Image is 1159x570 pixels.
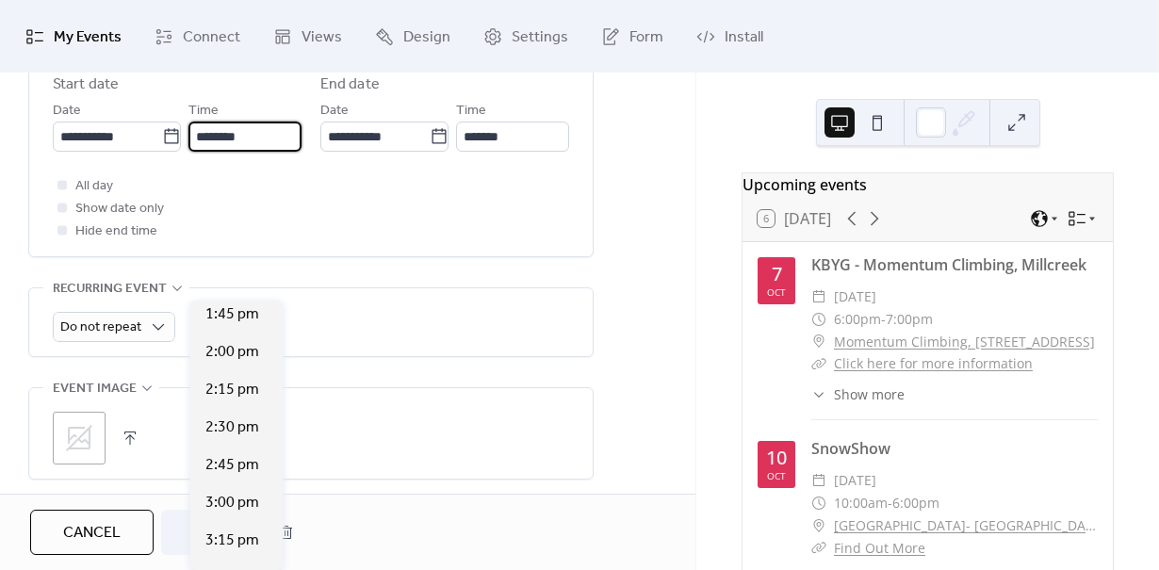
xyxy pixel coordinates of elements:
[205,454,259,477] span: 2:45 pm
[811,285,826,308] div: ​
[834,384,905,404] span: Show more
[302,23,342,52] span: Views
[811,352,826,375] div: ​
[834,514,1098,537] a: [GEOGRAPHIC_DATA]- [GEOGRAPHIC_DATA] [US_STATE]
[811,384,826,404] div: ​
[811,254,1086,275] a: KBYG - Momentum Climbing, Millcreek
[834,354,1033,372] a: Click here for more information
[54,23,122,52] span: My Events
[834,469,876,492] span: [DATE]
[888,492,892,514] span: -
[811,308,826,331] div: ​
[881,308,886,331] span: -
[587,8,677,65] a: Form
[834,331,1095,353] a: Momentum Climbing, [STREET_ADDRESS]
[53,73,119,96] div: Start date
[320,73,380,96] div: End date
[205,416,259,439] span: 2:30 pm
[205,379,259,401] span: 2:15 pm
[834,492,888,514] span: 10:00am
[188,100,219,122] span: Time
[811,537,826,560] div: ​
[320,100,349,122] span: Date
[53,412,106,464] div: ;
[60,315,141,340] span: Do not repeat
[811,514,826,537] div: ​
[811,331,826,353] div: ​
[886,308,933,331] span: 7:00pm
[629,23,663,52] span: Form
[140,8,254,65] a: Connect
[53,278,167,301] span: Recurring event
[834,285,876,308] span: [DATE]
[834,308,881,331] span: 6:00pm
[811,384,905,404] button: ​Show more
[456,100,486,122] span: Time
[725,23,763,52] span: Install
[892,492,939,514] span: 6:00pm
[53,100,81,122] span: Date
[403,23,450,52] span: Design
[75,175,113,198] span: All day
[767,287,786,297] div: Oct
[834,539,925,557] a: Find Out More
[811,438,890,459] a: SnowShow
[512,23,568,52] span: Settings
[205,492,259,514] span: 3:00 pm
[682,8,777,65] a: Install
[205,529,259,552] span: 3:15 pm
[53,378,137,400] span: Event image
[75,198,164,220] span: Show date only
[205,341,259,364] span: 2:00 pm
[205,303,259,326] span: 1:45 pm
[11,8,136,65] a: My Events
[183,23,240,52] span: Connect
[361,8,465,65] a: Design
[766,448,787,467] div: 10
[75,220,157,243] span: Hide end time
[30,510,154,555] button: Cancel
[772,265,782,284] div: 7
[767,471,786,480] div: Oct
[63,522,121,545] span: Cancel
[469,8,582,65] a: Settings
[811,492,826,514] div: ​
[259,8,356,65] a: Views
[743,173,1113,196] div: Upcoming events
[811,469,826,492] div: ​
